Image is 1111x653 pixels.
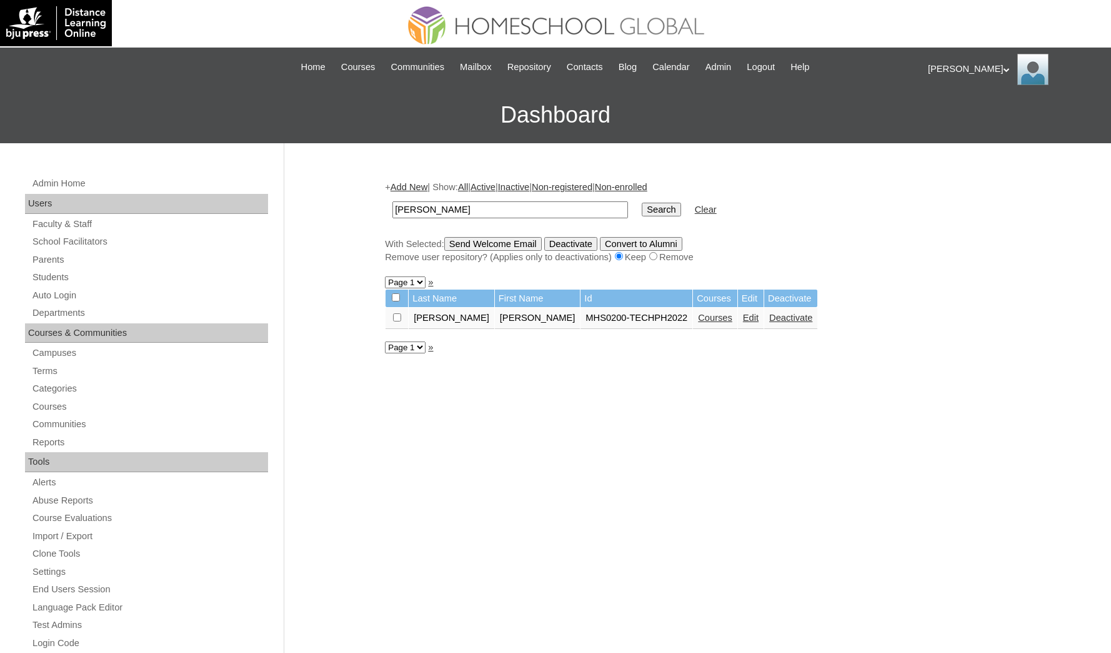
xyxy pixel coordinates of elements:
[31,176,268,191] a: Admin Home
[460,60,492,74] span: Mailbox
[738,290,764,308] td: Edit
[31,582,268,597] a: End Users Session
[652,60,689,74] span: Calendar
[31,529,268,544] a: Import / Export
[25,194,268,214] div: Users
[25,323,268,343] div: Courses & Communities
[409,290,494,308] td: Last Name
[642,203,680,216] input: Search
[295,60,332,74] a: Home
[928,54,1099,85] div: [PERSON_NAME]
[695,205,717,215] a: Clear
[501,60,557,74] a: Repository
[705,60,732,74] span: Admin
[31,252,268,268] a: Parents
[341,60,376,74] span: Courses
[769,313,812,323] a: Deactivate
[31,399,268,415] a: Courses
[428,277,433,287] a: »
[790,60,809,74] span: Help
[31,270,268,285] a: Students
[31,417,268,432] a: Communities
[385,181,1004,263] div: + | Show: | | | |
[495,308,580,329] td: [PERSON_NAME]
[560,60,609,74] a: Contacts
[1017,54,1049,85] img: Ariane Ebuen
[6,6,106,40] img: logo-white.png
[580,308,692,329] td: MHS0200-TECHPH2022
[31,216,268,232] a: Faculty & Staff
[31,617,268,633] a: Test Admins
[646,60,695,74] a: Calendar
[612,60,643,74] a: Blog
[498,182,530,192] a: Inactive
[31,600,268,615] a: Language Pack Editor
[31,546,268,562] a: Clone Tools
[384,60,451,74] a: Communities
[444,237,542,251] input: Send Welcome Email
[31,475,268,490] a: Alerts
[743,313,759,323] a: Edit
[409,308,494,329] td: [PERSON_NAME]
[31,363,268,379] a: Terms
[391,60,444,74] span: Communities
[532,182,592,192] a: Non-registered
[428,342,433,352] a: »
[31,381,268,397] a: Categories
[507,60,551,74] span: Repository
[693,290,737,308] td: Courses
[25,452,268,472] div: Tools
[6,87,1105,143] h3: Dashboard
[567,60,603,74] span: Contacts
[301,60,326,74] span: Home
[335,60,382,74] a: Courses
[471,182,496,192] a: Active
[31,564,268,580] a: Settings
[740,60,781,74] a: Logout
[31,493,268,509] a: Abuse Reports
[580,290,692,308] td: Id
[31,345,268,361] a: Campuses
[391,182,427,192] a: Add New
[699,60,738,74] a: Admin
[31,234,268,250] a: School Facilitators
[619,60,637,74] span: Blog
[31,305,268,321] a: Departments
[544,237,597,251] input: Deactivate
[385,237,1004,264] div: With Selected:
[458,182,468,192] a: All
[31,510,268,526] a: Course Evaluations
[784,60,815,74] a: Help
[495,290,580,308] td: First Name
[385,251,1004,264] div: Remove user repository? (Applies only to deactivations) Keep Remove
[31,288,268,303] a: Auto Login
[31,635,268,651] a: Login Code
[392,201,628,218] input: Search
[454,60,498,74] a: Mailbox
[764,290,817,308] td: Deactivate
[595,182,647,192] a: Non-enrolled
[600,237,682,251] input: Convert to Alumni
[31,435,268,450] a: Reports
[698,313,732,323] a: Courses
[747,60,775,74] span: Logout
